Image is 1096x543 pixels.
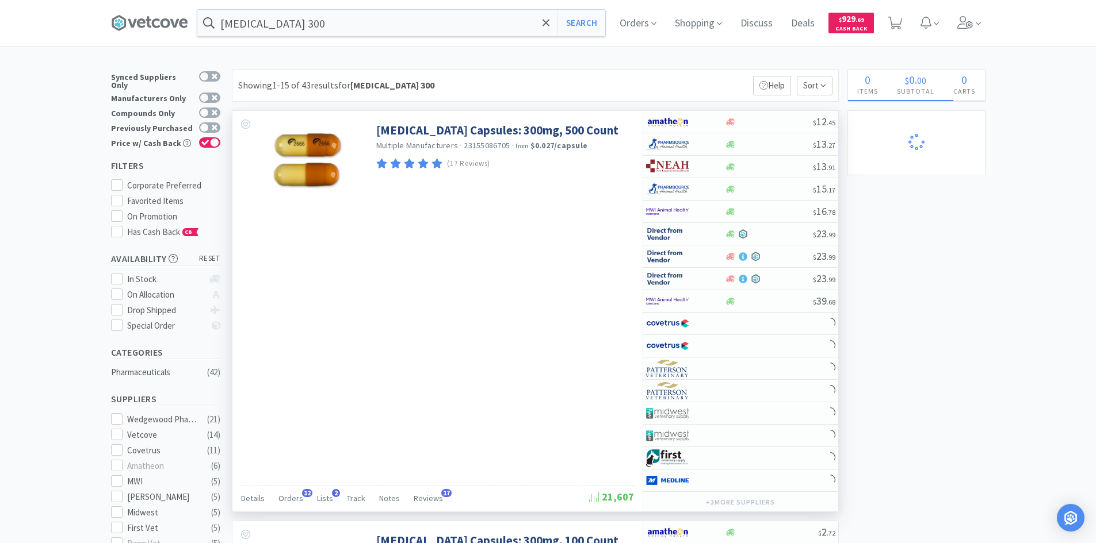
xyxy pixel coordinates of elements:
[646,382,689,399] img: f5e969b455434c6296c6d81ef179fa71_3.png
[646,180,689,198] img: 7915dbd3f8974342a4dc3feb8efc1740_58.png
[211,521,220,535] div: ( 5 )
[700,494,780,510] button: +3more suppliers
[207,444,220,457] div: ( 11 )
[127,272,204,286] div: In Stock
[460,140,462,151] span: ·
[111,122,193,132] div: Previously Purchased
[646,136,689,153] img: 7915dbd3f8974342a4dc3feb8efc1740_58.png
[646,315,689,332] img: 77fca1acd8b6420a9015268ca798ef17_1.png
[813,137,835,151] span: 13
[944,86,985,97] h4: Carts
[646,427,689,444] img: 4dd14cff54a648ac9e977f0c5da9bc2e_5.png
[646,225,689,242] img: c67096674d5b41e1bca769e75293f8dd_19.png
[111,365,204,379] div: Pharmaceuticals
[515,142,528,150] span: from
[646,472,689,489] img: a646391c64b94eb2892348a965bf03f3_134.png
[127,303,204,317] div: Drop Shipped
[813,118,816,127] span: $
[813,163,816,172] span: $
[813,160,835,173] span: 13
[111,137,193,147] div: Price w/ Cash Back
[127,428,198,442] div: Vetcove
[827,253,835,261] span: . 99
[813,294,835,307] span: 39
[1057,504,1084,532] div: Open Intercom Messenger
[211,475,220,488] div: ( 5 )
[813,182,835,195] span: 15
[441,489,452,497] span: 17
[753,76,791,95] p: Help
[557,10,605,36] button: Search
[813,208,816,217] span: $
[827,141,835,149] span: . 27
[207,365,220,379] div: ( 42 )
[888,86,944,97] h4: Subtotal
[211,490,220,504] div: ( 5 )
[917,75,926,86] span: 00
[111,392,220,406] h5: Suppliers
[589,490,634,503] span: 21,607
[646,270,689,287] img: c67096674d5b41e1bca769e75293f8dd_19.png
[865,72,870,87] span: 0
[127,413,198,426] div: Wedgewood Pharmacy
[813,272,835,285] span: 23
[111,71,193,89] div: Synced Suppliers Only
[646,405,689,422] img: 4dd14cff54a648ac9e977f0c5da9bc2e_5.png
[839,16,842,24] span: $
[646,337,689,355] img: 77fca1acd8b6420a9015268ca798ef17_1.png
[646,248,689,265] img: c67096674d5b41e1bca769e75293f8dd_19.png
[447,158,490,170] p: (17 Reviews)
[786,18,819,29] a: Deals
[827,230,835,239] span: . 99
[127,226,199,237] span: Has Cash Back
[818,529,822,537] span: $
[376,140,459,151] a: Multiple Manufacturers
[813,186,816,194] span: $
[317,493,333,503] span: Lists
[111,346,220,359] h5: Categories
[414,493,443,503] span: Reviews
[278,493,303,503] span: Orders
[646,449,689,467] img: 67d67680309e4a0bb49a5ff0391dcc42_6.png
[827,275,835,284] span: . 99
[347,493,365,503] span: Track
[646,523,689,541] img: 3331a67d23dc422aa21b1ec98afbf632_11.png
[530,140,588,151] strong: $0.027 / capsule
[238,78,434,93] div: Showing 1-15 of 43 results
[961,72,967,87] span: 0
[111,93,193,102] div: Manufacturers Only
[818,525,835,538] span: 2
[270,122,345,197] img: fa0564b95e2544998c27ea6c33e672ff_120353.jpg
[646,292,689,310] img: f6b2451649754179b5b4e0c70c3f7cb0_2.png
[241,493,265,503] span: Details
[127,288,204,302] div: On Allocation
[111,159,220,172] h5: Filters
[813,227,835,240] span: 23
[856,16,864,24] span: . 69
[183,229,194,236] span: CB
[839,13,864,24] span: 929
[888,74,944,86] div: .
[909,72,915,87] span: 0
[127,319,204,333] div: Special Order
[379,493,400,503] span: Notes
[827,529,835,537] span: . 72
[376,122,618,138] a: [MEDICAL_DATA] Capsules: 300mg, 500 Count
[127,179,220,192] div: Corporate Preferred
[646,158,689,175] img: c73380972eee4fd2891f402a8399bcad_92.png
[797,76,832,95] span: Sort
[127,506,198,519] div: Midwest
[302,489,312,497] span: 12
[646,203,689,220] img: f6b2451649754179b5b4e0c70c3f7cb0_2.png
[211,506,220,519] div: ( 5 )
[211,459,220,473] div: ( 6 )
[197,10,605,36] input: Search by item, sku, manufacturer, ingredient, size...
[813,205,835,218] span: 16
[813,115,835,128] span: 12
[835,26,867,33] span: Cash Back
[127,521,198,535] div: First Vet
[813,298,816,306] span: $
[827,118,835,127] span: . 45
[111,107,193,117] div: Compounds Only
[813,249,835,263] span: 23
